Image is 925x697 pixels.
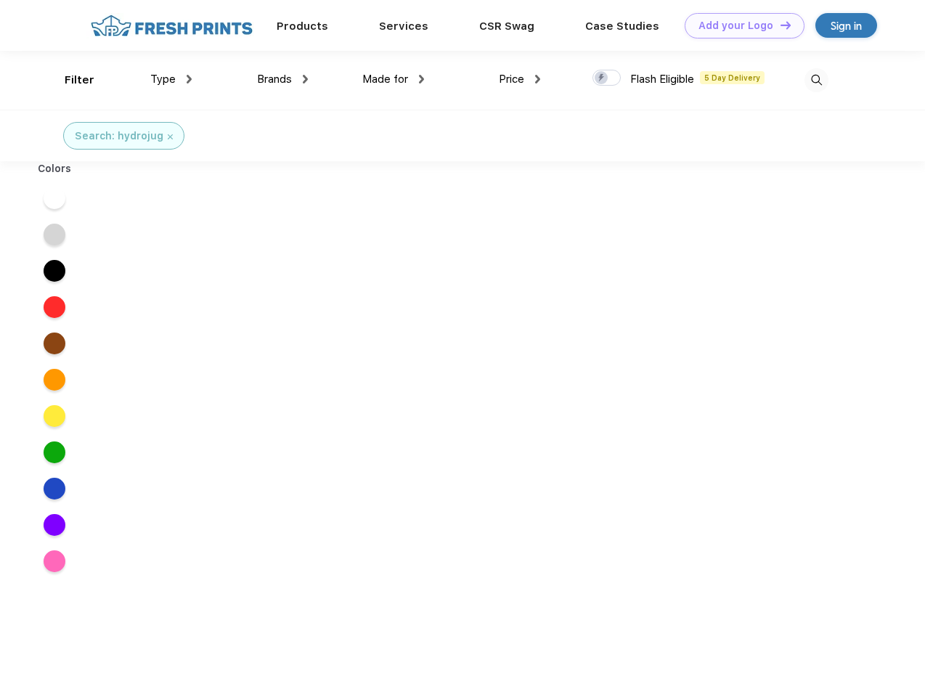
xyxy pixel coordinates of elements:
[831,17,862,34] div: Sign in
[781,21,791,29] img: DT
[27,161,83,176] div: Colors
[499,73,524,86] span: Price
[65,72,94,89] div: Filter
[187,75,192,83] img: dropdown.png
[303,75,308,83] img: dropdown.png
[277,20,328,33] a: Products
[698,20,773,32] div: Add your Logo
[804,68,828,92] img: desktop_search.svg
[150,73,176,86] span: Type
[419,75,424,83] img: dropdown.png
[75,129,163,144] div: Search: hydrojug
[700,71,765,84] span: 5 Day Delivery
[630,73,694,86] span: Flash Eligible
[86,13,257,38] img: fo%20logo%202.webp
[168,134,173,139] img: filter_cancel.svg
[815,13,877,38] a: Sign in
[362,73,408,86] span: Made for
[257,73,292,86] span: Brands
[535,75,540,83] img: dropdown.png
